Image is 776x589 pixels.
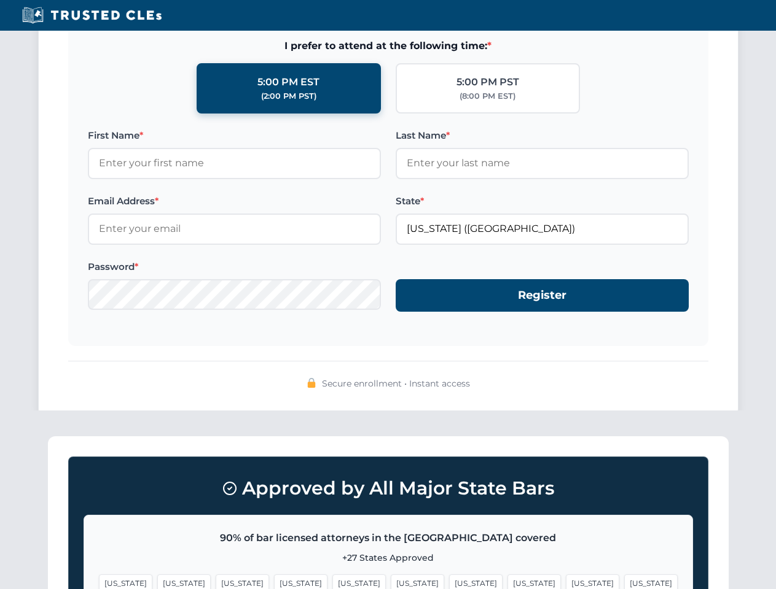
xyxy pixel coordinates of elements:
[88,38,689,54] span: I prefer to attend at the following time:
[307,378,316,388] img: 🔒
[457,74,519,90] div: 5:00 PM PST
[261,90,316,102] div: (2:00 PM PST)
[396,128,689,143] label: Last Name
[18,6,165,25] img: Trusted CLEs
[396,279,689,312] button: Register
[88,260,381,274] label: Password
[88,214,381,244] input: Enter your email
[396,194,689,209] label: State
[322,377,470,390] span: Secure enrollment • Instant access
[88,148,381,179] input: Enter your first name
[99,551,678,564] p: +27 States Approved
[88,194,381,209] label: Email Address
[396,214,689,244] input: Florida (FL)
[99,530,678,546] p: 90% of bar licensed attorneys in the [GEOGRAPHIC_DATA] covered
[84,472,693,505] h3: Approved by All Major State Bars
[88,128,381,143] label: First Name
[257,74,319,90] div: 5:00 PM EST
[460,90,515,102] div: (8:00 PM EST)
[396,148,689,179] input: Enter your last name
